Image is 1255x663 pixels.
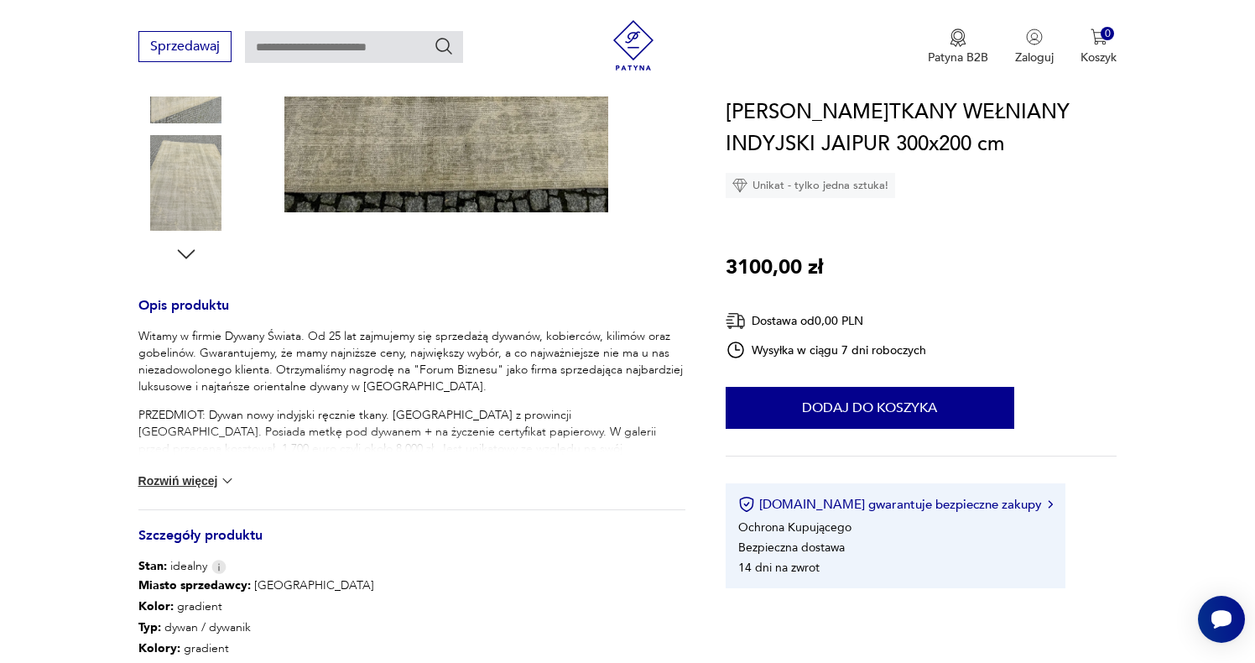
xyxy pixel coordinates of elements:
button: Zaloguj [1015,29,1054,65]
p: Zaloguj [1015,50,1054,65]
img: Patyna - sklep z meblami i dekoracjami vintage [608,20,659,70]
img: chevron down [219,472,236,489]
p: Patyna B2B [928,50,988,65]
div: Wysyłka w ciągu 7 dni roboczych [726,340,927,360]
img: Ikona koszyka [1091,29,1107,45]
button: Patyna B2B [928,29,988,65]
p: Koszyk [1081,50,1117,65]
b: Stan: [138,558,167,574]
button: [DOMAIN_NAME] gwarantuje bezpieczne zakupy [738,496,1053,513]
h1: [PERSON_NAME]TKANY WEŁNIANY INDYJSKI JAIPUR 300x200 cm [726,97,1117,160]
p: PRZEDMIOT: Dywan nowy indyjski ręcznie tkany. [GEOGRAPHIC_DATA] z prowincji [GEOGRAPHIC_DATA]. Po... [138,407,685,474]
img: Zdjęcie produktu DYWAN R.TKANY WEŁNIANY INDYJSKI JAIPUR 300x200 cm [138,135,234,231]
button: 0Koszyk [1081,29,1117,65]
button: Szukaj [434,36,454,56]
a: Sprzedawaj [138,42,232,54]
h3: Szczegóły produktu [138,530,685,558]
img: Ikona dostawy [726,311,746,331]
li: Bezpieczna dostawa [738,540,845,556]
span: idealny [138,558,207,575]
b: Kolor: [138,598,174,614]
li: Ochrona Kupującego [738,519,851,535]
iframe: Smartsupp widget button [1198,596,1245,643]
button: Sprzedawaj [138,31,232,62]
img: Info icon [211,560,227,574]
h3: Opis produktu [138,300,685,328]
div: 0 [1101,27,1115,41]
img: Ikona medalu [950,29,966,47]
div: Unikat - tylko jedna sztuka! [726,173,895,198]
li: 14 dni na zwrot [738,560,820,576]
img: Ikona diamentu [732,178,747,193]
b: Miasto sprzedawcy : [138,577,251,593]
b: Typ : [138,619,161,635]
p: Witamy w firmie Dywany Świata. Od 25 lat zajmujemy się sprzedażą dywanów, kobierców, kilimów oraz... [138,328,685,395]
img: Ikona strzałki w prawo [1048,500,1053,509]
button: Rozwiń więcej [138,472,236,489]
p: 3100,00 zł [726,252,823,284]
div: Dostawa od 0,00 PLN [726,311,927,331]
img: Ikona certyfikatu [738,496,755,513]
p: dywan / dywanik [138,617,374,638]
p: gradient [138,638,374,659]
button: Dodaj do koszyka [726,387,1014,429]
img: Ikonka użytkownika [1026,29,1043,45]
p: [GEOGRAPHIC_DATA] [138,575,374,596]
p: gradient [138,596,374,617]
b: Kolory : [138,640,180,656]
a: Ikona medaluPatyna B2B [928,29,988,65]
